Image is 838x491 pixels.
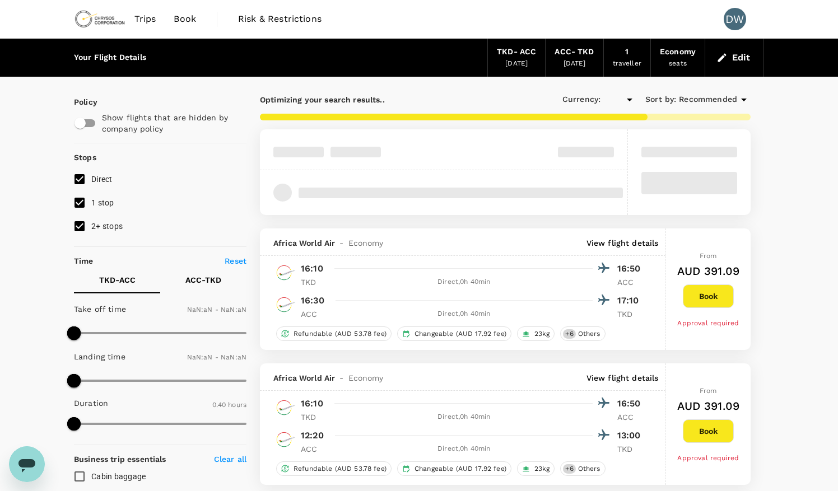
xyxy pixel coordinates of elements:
span: Economy [348,372,384,384]
button: Edit [714,49,755,67]
p: ACC - TKD [185,274,221,286]
div: Direct , 0h 40min [336,277,593,288]
div: Changeable (AUD 17.92 fee) [397,326,511,341]
p: 16:10 [301,397,323,410]
span: Direct [91,175,113,184]
p: ACC [617,277,645,288]
span: From [700,387,717,395]
img: AW [273,293,296,316]
iframe: Button to launch messaging window [9,446,45,482]
span: Africa World Air [273,237,335,249]
div: Direct , 0h 40min [336,411,593,423]
div: TKD - ACC [497,46,536,58]
span: Changeable (AUD 17.92 fee) [410,464,511,474]
span: Cabin baggage [91,472,146,481]
span: 23kg [530,464,555,474]
p: ACC [301,308,329,320]
span: Book [174,12,196,26]
p: 17:10 [617,294,645,307]
span: Approval required [677,319,739,327]
strong: Stops [74,153,96,162]
p: Optimizing your search results.. [260,94,505,105]
div: Direct , 0h 40min [336,308,593,320]
span: NaN:aN - NaN:aN [187,306,246,314]
div: Your Flight Details [74,52,146,64]
span: Africa World Air [273,372,335,384]
span: Trips [134,12,156,26]
div: seats [669,58,687,69]
span: 2+ stops [91,222,123,231]
div: +6Others [560,326,605,341]
span: Sort by : [645,93,676,106]
span: - [335,372,348,384]
button: Book [683,284,734,308]
p: 12:20 [301,429,324,442]
span: Others [574,464,605,474]
p: TKD - ACC [99,274,136,286]
span: 23kg [530,329,555,339]
div: DW [724,8,746,30]
div: Refundable (AUD 53.78 fee) [276,326,392,341]
div: traveller [613,58,641,69]
p: TKD [301,277,329,288]
p: Duration [74,398,108,409]
img: Chrysos Corporation [74,7,125,31]
div: Refundable (AUD 53.78 fee) [276,461,392,476]
div: 23kg [517,326,555,341]
span: + 6 [563,329,575,339]
div: Economy [660,46,696,58]
span: Recommended [679,93,737,106]
p: TKD [617,308,645,320]
strong: Business trip essentials [74,455,166,464]
p: View flight details [586,237,659,249]
div: [DATE] [505,58,528,69]
div: [DATE] [564,58,586,69]
p: Clear all [214,453,246,465]
button: Book [683,419,734,443]
p: 16:50 [617,397,645,410]
p: 16:50 [617,262,645,275]
p: 16:10 [301,262,323,275]
div: 1 [625,46,628,58]
p: ACC [301,443,329,455]
button: Open [622,92,637,107]
span: Refundable (AUD 53.78 fee) [289,329,391,339]
p: Time [74,255,94,266]
p: Take off time [74,303,126,315]
span: From [700,252,717,260]
img: AW [273,261,296,284]
p: 16:30 [301,294,324,307]
span: + 6 [563,464,575,474]
p: Landing time [74,351,125,362]
div: 23kg [517,461,555,476]
p: TKD [617,443,645,455]
p: 13:00 [617,429,645,442]
p: ACC [617,411,645,423]
span: Approval required [677,454,739,462]
h6: AUD 391.09 [677,262,740,280]
p: View flight details [586,372,659,384]
p: TKD [301,411,329,423]
p: Reset [225,255,246,266]
span: - [335,237,348,249]
span: 0.40 hours [212,401,247,409]
span: 1 stop [91,198,114,207]
span: Currency : [562,93,600,106]
div: Direct , 0h 40min [336,443,593,455]
span: Others [574,329,605,339]
span: NaN:aN - NaN:aN [187,353,246,361]
div: +6Others [560,461,605,476]
img: AW [273,428,296,451]
span: Refundable (AUD 53.78 fee) [289,464,391,474]
div: Changeable (AUD 17.92 fee) [397,461,511,476]
p: Policy [74,96,84,107]
span: Changeable (AUD 17.92 fee) [410,329,511,339]
img: AW [273,396,296,419]
div: ACC - TKD [555,46,594,58]
span: Economy [348,237,384,249]
h6: AUD 391.09 [677,397,740,415]
span: Risk & Restrictions [238,12,322,26]
p: Show flights that are hidden by company policy [102,112,239,134]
